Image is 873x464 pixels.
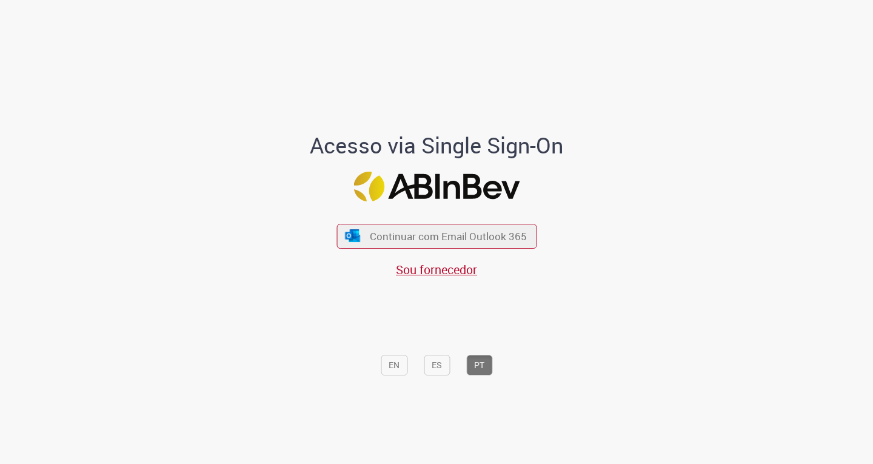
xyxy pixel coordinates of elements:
[344,229,361,242] img: ícone Azure/Microsoft 360
[424,355,450,375] button: ES
[466,355,492,375] button: PT
[336,224,537,249] button: ícone Azure/Microsoft 360 Continuar com Email Outlook 365
[370,229,527,243] span: Continuar com Email Outlook 365
[381,355,407,375] button: EN
[269,133,605,158] h1: Acesso via Single Sign-On
[353,172,520,201] img: Logo ABInBev
[396,261,477,278] a: Sou fornecedor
